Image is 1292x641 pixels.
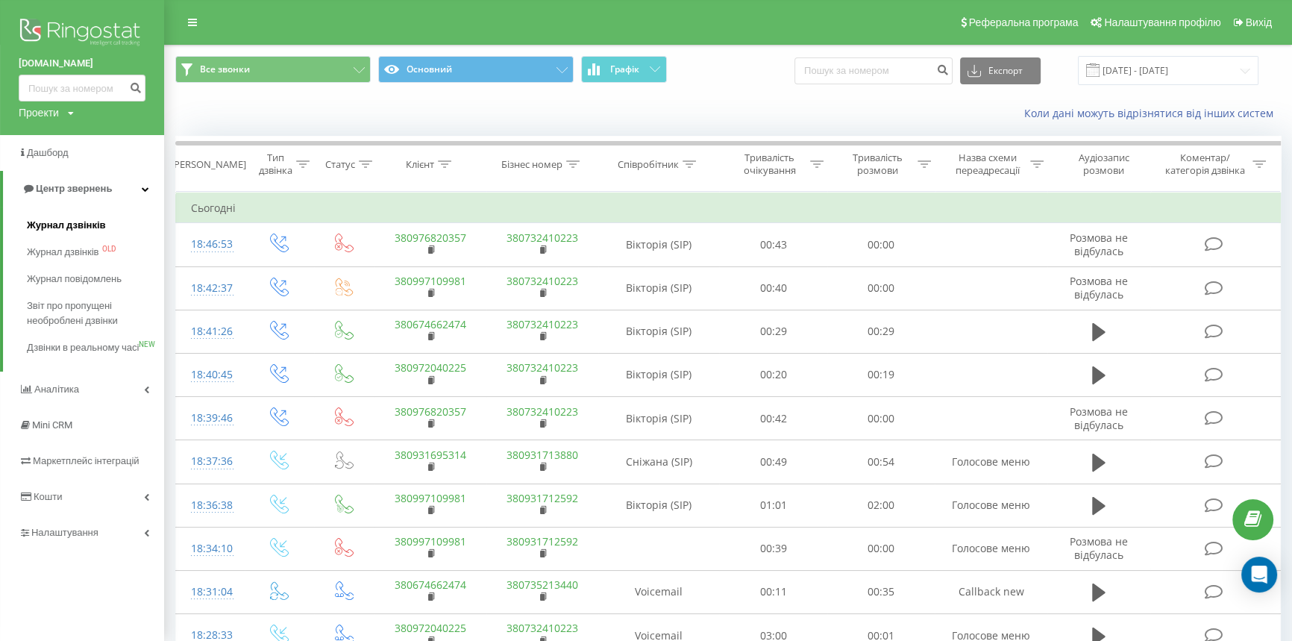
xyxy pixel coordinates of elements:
[1070,404,1128,432] span: Розмова не відбулась
[325,158,355,171] div: Статус
[719,310,827,353] td: 00:29
[827,570,935,613] td: 00:35
[191,230,230,259] div: 18:46:53
[598,397,719,440] td: Вікторія (SIP)
[191,491,230,520] div: 18:36:38
[719,570,827,613] td: 00:11
[827,310,935,353] td: 00:29
[175,56,371,83] button: Все звонки
[27,293,164,334] a: Звіт про пропущені необроблені дзвінки
[395,231,466,245] a: 380976820357
[406,158,434,171] div: Клієнт
[1070,231,1128,258] span: Розмова не відбулась
[507,317,578,331] a: 380732410223
[395,448,466,462] a: 380931695314
[191,447,230,476] div: 18:37:36
[27,272,122,287] span: Журнал повідомлень
[507,578,578,592] a: 380735213440
[191,534,230,563] div: 18:34:10
[395,274,466,288] a: 380997109981
[1246,16,1272,28] span: Вихід
[378,56,574,83] button: Основний
[507,231,578,245] a: 380732410223
[395,360,466,375] a: 380972040225
[610,64,639,75] span: Графік
[1161,151,1249,177] div: Коментар/категорія дзвінка
[3,171,164,207] a: Центр звернень
[960,57,1041,84] button: Експорт
[27,212,164,239] a: Журнал дзвінків
[27,239,164,266] a: Журнал дзвінківOLD
[36,183,112,194] span: Центр звернень
[200,63,250,75] span: Все звонки
[27,245,98,260] span: Журнал дзвінків
[191,274,230,303] div: 18:42:37
[32,419,72,431] span: Mini CRM
[19,56,145,71] a: [DOMAIN_NAME]
[395,491,466,505] a: 380997109981
[27,266,164,293] a: Журнал повідомлень
[395,578,466,592] a: 380674662474
[1061,151,1147,177] div: Аудіозапис розмови
[827,527,935,570] td: 00:00
[1024,106,1281,120] a: Коли дані можуть відрізнятися вiд інших систем
[1104,16,1220,28] span: Налаштування профілю
[598,570,719,613] td: Voicemail
[719,266,827,310] td: 00:40
[935,484,1047,527] td: Голосове меню
[395,621,466,635] a: 380972040225
[34,384,79,395] span: Аналiтика
[27,298,157,328] span: Звіт про пропущені необроблені дзвінки
[507,404,578,419] a: 380732410223
[507,621,578,635] a: 380732410223
[507,360,578,375] a: 380732410223
[733,151,806,177] div: Тривалість очікування
[598,310,719,353] td: Вікторія (SIP)
[27,334,164,361] a: Дзвінки в реальному часіNEW
[827,484,935,527] td: 02:00
[598,484,719,527] td: Вікторія (SIP)
[31,527,98,538] span: Налаштування
[827,223,935,266] td: 00:00
[258,151,293,177] div: Тип дзвінка
[598,223,719,266] td: Вікторія (SIP)
[827,353,935,396] td: 00:19
[969,16,1079,28] span: Реферальна програма
[33,455,139,466] span: Маркетплейс інтеграцій
[794,57,953,84] input: Пошук за номером
[395,317,466,331] a: 380674662474
[507,274,578,288] a: 380732410223
[581,56,667,83] button: Графік
[27,218,106,233] span: Журнал дзвінків
[191,578,230,607] div: 18:31:04
[395,404,466,419] a: 380976820357
[719,353,827,396] td: 00:20
[27,340,139,355] span: Дзвінки в реальному часі
[507,534,578,548] a: 380931712592
[935,527,1047,570] td: Голосове меню
[501,158,562,171] div: Бізнес номер
[935,570,1047,613] td: Callback new
[507,448,578,462] a: 380931713880
[719,397,827,440] td: 00:42
[719,440,827,484] td: 00:49
[598,440,719,484] td: Сніжана (SIP)
[19,75,145,101] input: Пошук за номером
[948,151,1026,177] div: Назва схеми переадресації
[191,404,230,433] div: 18:39:46
[507,491,578,505] a: 380931712592
[1070,274,1128,301] span: Розмова не відбулась
[935,440,1047,484] td: Голосове меню
[841,151,915,177] div: Тривалість розмови
[827,440,935,484] td: 00:54
[719,223,827,266] td: 00:43
[827,397,935,440] td: 00:00
[19,15,145,52] img: Ringostat logo
[395,534,466,548] a: 380997109981
[191,360,230,390] div: 18:40:45
[191,317,230,346] div: 18:41:26
[19,105,59,120] div: Проекти
[1241,557,1277,592] div: Open Intercom Messenger
[598,266,719,310] td: Вікторія (SIP)
[34,491,62,502] span: Кошти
